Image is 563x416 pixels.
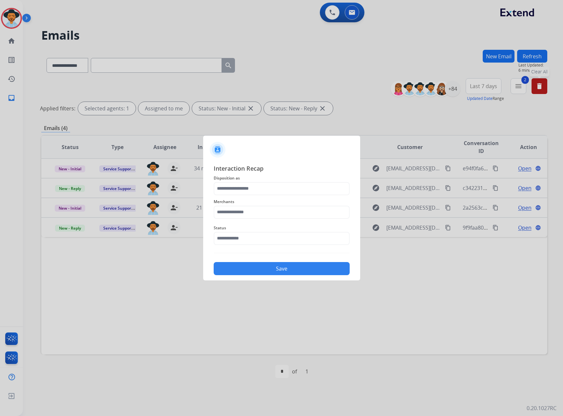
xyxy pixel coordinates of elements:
[214,174,350,182] span: Disposition as
[527,404,556,412] p: 0.20.1027RC
[214,262,350,275] button: Save
[214,198,350,206] span: Merchants
[210,142,225,158] img: contactIcon
[214,224,350,232] span: Status
[214,164,350,174] span: Interaction Recap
